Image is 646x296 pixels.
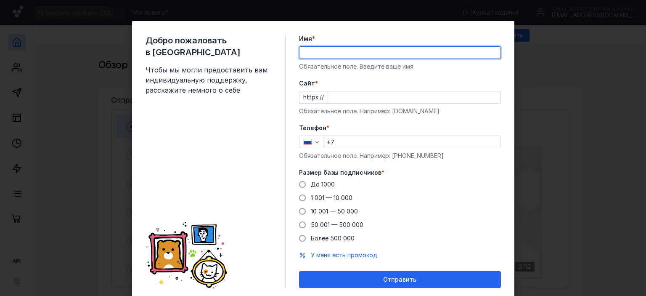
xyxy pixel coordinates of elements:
[311,251,377,259] span: У меня есть промокод
[299,62,501,71] div: Обязательное поле. Введите ваше имя
[299,168,381,177] span: Размер базы подписчиков
[146,35,272,58] span: Добро пожаловать в [GEOGRAPHIC_DATA]
[311,208,358,215] span: 10 001 — 50 000
[299,107,501,115] div: Обязательное поле. Например: [DOMAIN_NAME]
[299,124,326,132] span: Телефон
[299,271,501,288] button: Отправить
[383,276,416,283] span: Отправить
[311,235,355,242] span: Более 500 000
[299,152,501,160] div: Обязательное поле. Например: [PHONE_NUMBER]
[311,221,363,228] span: 50 001 — 500 000
[146,65,272,95] span: Чтобы мы могли предоставить вам индивидуальную поддержку, расскажите немного о себе
[311,181,335,188] span: До 1000
[311,251,377,259] button: У меня есть промокод
[299,79,315,88] span: Cайт
[311,194,352,201] span: 1 001 — 10 000
[299,35,312,43] span: Имя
